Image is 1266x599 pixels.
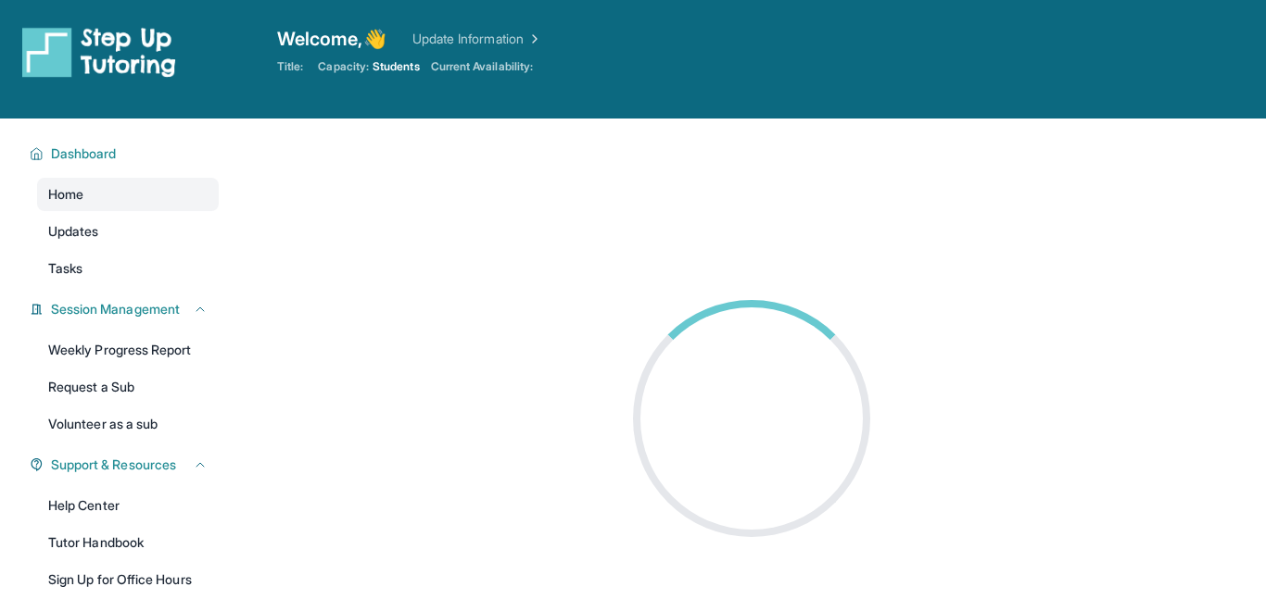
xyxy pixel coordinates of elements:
a: Tasks [37,252,219,285]
span: Students [373,59,420,74]
a: Help Center [37,489,219,522]
button: Dashboard [44,144,208,163]
span: Welcome, 👋 [277,26,386,52]
span: Session Management [51,300,180,318]
span: Support & Resources [51,455,176,474]
a: Updates [37,215,219,248]
a: Volunteer as a sub [37,407,219,441]
span: Updates [48,222,99,241]
span: Capacity: [318,59,369,74]
img: logo [22,26,176,78]
span: Tasks [48,259,82,278]
span: Home [48,185,83,204]
span: Current Availability: [431,59,533,74]
img: Chevron Right [524,30,542,48]
a: Update Information [412,30,542,48]
a: Tutor Handbook [37,526,219,559]
span: Title: [277,59,303,74]
a: Request a Sub [37,370,219,404]
a: Weekly Progress Report [37,333,219,367]
span: Dashboard [51,144,117,163]
a: Sign Up for Office Hours [37,563,219,596]
a: Home [37,178,219,211]
button: Session Management [44,300,208,318]
button: Support & Resources [44,455,208,474]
